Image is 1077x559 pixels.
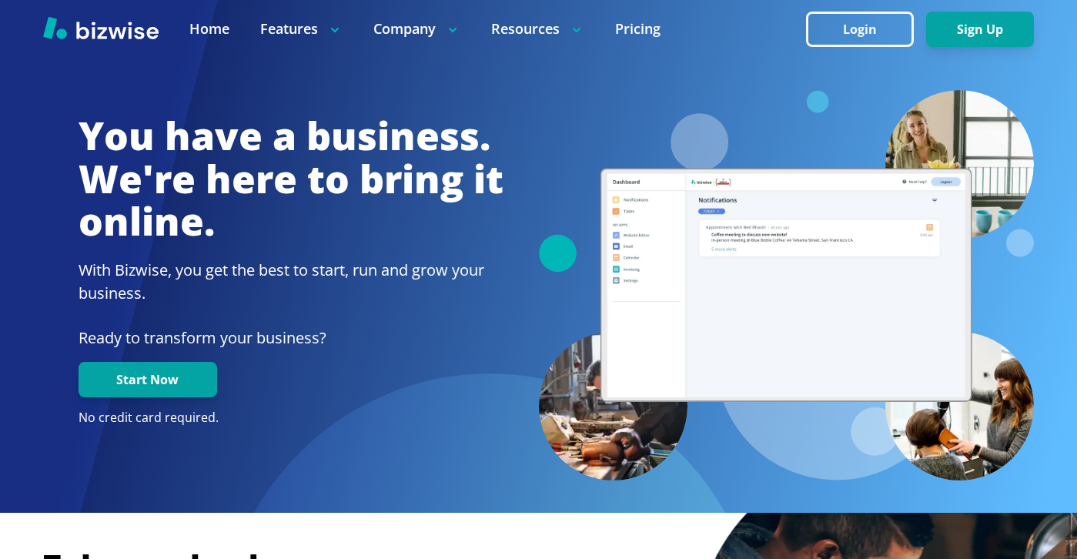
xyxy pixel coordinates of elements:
[79,259,503,305] h2: With Bizwise, you get the best to start, run and grow your business.
[806,12,914,47] button: Login
[79,373,217,387] a: Start Now
[79,326,503,350] p: Ready to transform your business?
[373,19,460,38] p: Company
[79,362,217,397] button: Start Now
[79,115,503,243] h1: You have a business. We're here to bring it online.
[260,19,343,38] p: Features
[615,19,661,38] a: Pricing
[189,19,229,38] a: Home
[79,410,503,427] p: No credit card required.
[806,22,926,37] a: Login
[926,22,1034,37] a: Sign Up
[491,19,584,38] p: Resources
[43,16,159,39] img: Bizwise Logo
[926,12,1034,47] button: Sign Up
